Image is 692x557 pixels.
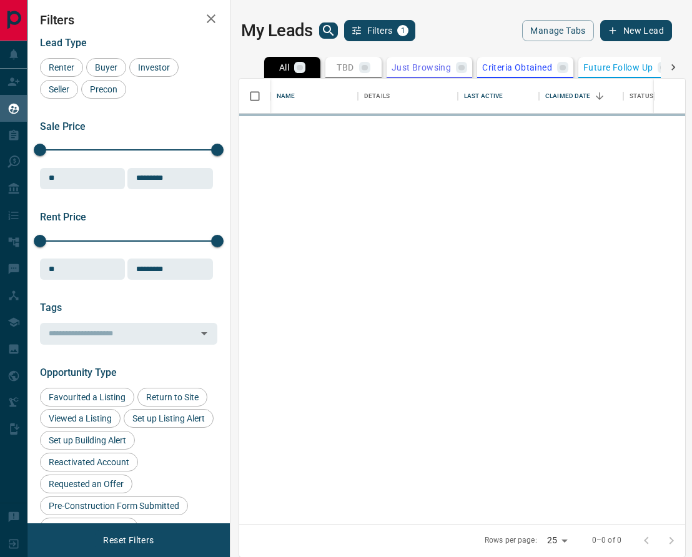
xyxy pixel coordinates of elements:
span: Rent Price [40,211,86,223]
div: Status [630,79,653,114]
p: All [279,63,289,72]
div: Favourited a Listing [40,388,134,407]
div: Name [277,79,295,114]
div: Set up Building Alert [40,431,135,450]
div: Claimed Date [545,79,591,114]
span: Pre-Construction Form Submitted [44,501,184,511]
div: Name [270,79,358,114]
div: Pre-Construction Form Submitted [40,496,188,515]
h2: Filters [40,12,217,27]
div: Status [623,79,673,114]
span: Set up Listing Alert [128,413,209,423]
span: Favourited a Listing [44,392,130,402]
button: Filters1 [344,20,416,41]
div: Requested an Offer [40,475,132,493]
p: Criteria Obtained [482,63,552,72]
div: Precon [81,80,126,99]
div: Claimed Date [539,79,623,114]
p: Rows per page: [485,535,537,546]
span: Reactivated Account [44,457,134,467]
div: Buyer [86,58,126,77]
div: Return to Site [137,388,207,407]
span: Precon [86,84,122,94]
span: Requested a Viewing [44,522,134,532]
div: Set up Listing Alert [124,409,214,428]
div: Last Active [458,79,539,114]
span: 1 [398,26,407,35]
div: Details [358,79,458,114]
div: Viewed a Listing [40,409,121,428]
div: Reactivated Account [40,453,138,471]
p: TBD [337,63,353,72]
span: Renter [44,62,79,72]
button: Manage Tabs [522,20,593,41]
span: Investor [134,62,174,72]
span: Buyer [91,62,122,72]
span: Set up Building Alert [44,435,131,445]
button: New Lead [600,20,672,41]
span: Lead Type [40,37,87,49]
span: Viewed a Listing [44,413,116,423]
div: Details [364,79,390,114]
span: Seller [44,84,74,94]
div: 25 [542,531,572,550]
button: search button [319,22,338,39]
span: Requested an Offer [44,479,128,489]
p: Just Browsing [392,63,451,72]
div: Renter [40,58,83,77]
span: Tags [40,302,62,313]
span: Return to Site [142,392,203,402]
h1: My Leads [241,21,313,41]
span: Sale Price [40,121,86,132]
p: 0–0 of 0 [592,535,621,546]
button: Open [195,325,213,342]
div: Requested a Viewing [40,518,138,536]
div: Investor [129,58,179,77]
p: Future Follow Up [583,63,653,72]
span: Opportunity Type [40,367,117,378]
div: Seller [40,80,78,99]
button: Sort [591,87,608,105]
div: Last Active [464,79,503,114]
button: Reset Filters [95,530,162,551]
